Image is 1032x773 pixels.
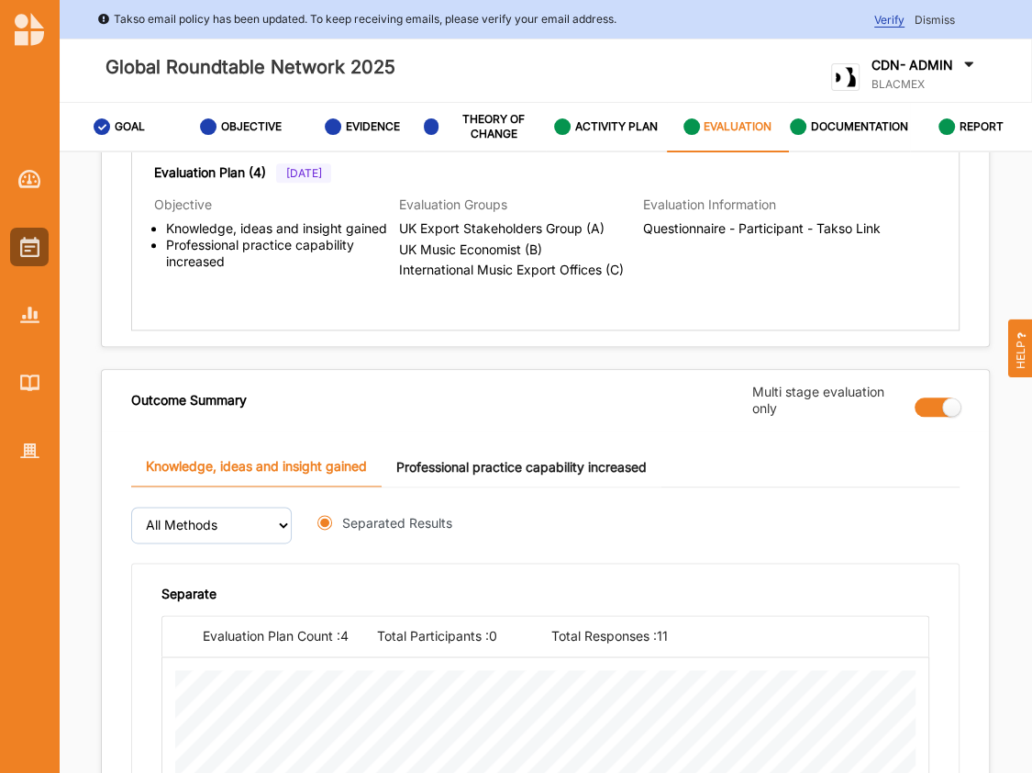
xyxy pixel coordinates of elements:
label: BLACMEX [871,77,978,92]
span: UK Export Stakeholders Group (A) [399,220,644,237]
label: GOAL [115,119,145,134]
span: Questionnaire - Participant - Takso Link [643,220,888,237]
span: International Music Export Offices (C) [399,262,644,278]
label: Separated Results [342,513,452,532]
span: Dismiss [915,13,955,27]
span: Verify [874,13,904,28]
label: OBJECTIVE [221,119,282,134]
span: UK Music Economist (B) [399,241,644,258]
label: Global Roundtable Network 2025 [105,52,395,83]
span: Evaluation Groups [399,196,507,212]
img: Organisation [20,443,39,459]
a: Library [10,364,49,402]
label: REPORT [959,119,1003,134]
li: Knowledge, ideas and insight gained [166,220,398,237]
label: THEORY OF CHANGE [443,112,545,141]
label: ACTIVITY PLAN [575,119,658,134]
label: Evaluation Plan (4) [154,163,266,182]
label: EVIDENCE [346,119,400,134]
img: Activities [20,237,39,257]
img: logo [831,63,860,92]
img: Dashboard [18,170,41,188]
a: Knowledge, ideas and insight gained [131,447,382,487]
label: EVALUATION [704,119,771,134]
div: Separate [161,586,929,615]
li: Professional practice capability increased [166,237,398,270]
img: Reports [20,307,39,322]
a: Professional practice capability increased [382,447,661,487]
a: Dashboard [10,160,49,198]
img: logo [15,13,44,46]
div: Takso email policy has been updated. To keep receiving emails, please verify your email address. [97,10,616,28]
div: [DATE] [276,163,331,184]
a: Reports [10,296,49,334]
span: Objective [154,196,212,212]
a: Activities [10,228,49,266]
a: Organisation [10,431,49,470]
label: DOCUMENTATION [811,119,908,134]
div: Total Participants : 0 [377,627,551,645]
label: Multi stage evaluation only [752,384,903,417]
div: Total Responses : 11 [551,627,726,645]
div: Outcome Summary [131,384,247,417]
span: Evaluation Information [643,196,776,212]
label: CDN- ADMIN [871,57,953,73]
div: Evaluation Plan Count : 4 [203,627,377,645]
img: Library [20,375,39,390]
